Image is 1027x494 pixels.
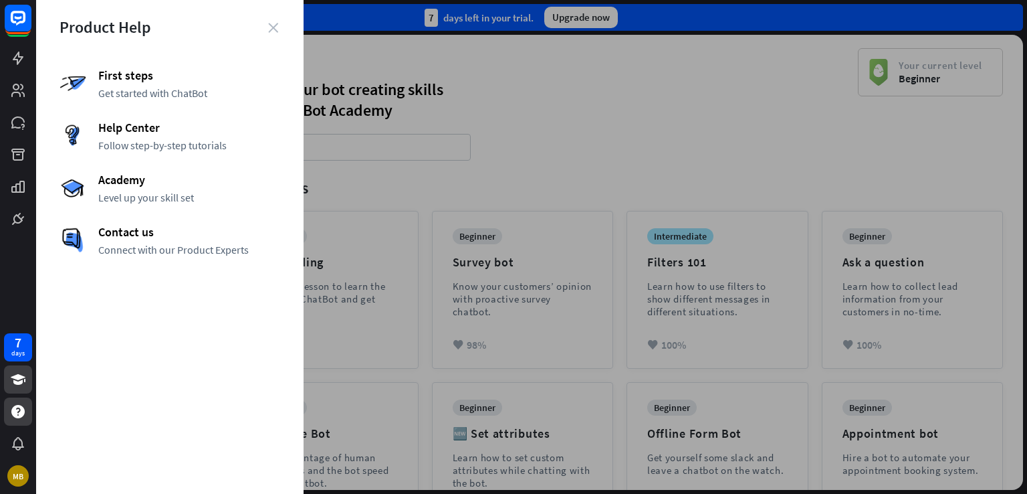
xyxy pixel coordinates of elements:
div: Product Help [60,17,280,37]
span: Connect with our Product Experts [98,243,280,256]
span: Get started with ChatBot [98,86,280,100]
div: 7 [15,337,21,349]
span: Help Center [98,120,280,135]
span: First steps [98,68,280,83]
a: 7 days [4,333,32,361]
div: MB [7,465,29,487]
span: Follow step-by-step tutorials [98,139,280,152]
span: Level up your skill set [98,191,280,204]
div: days [11,349,25,358]
span: Contact us [98,224,280,240]
button: Open LiveChat chat widget [11,5,51,46]
span: Academy [98,172,280,187]
i: close [268,23,278,33]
